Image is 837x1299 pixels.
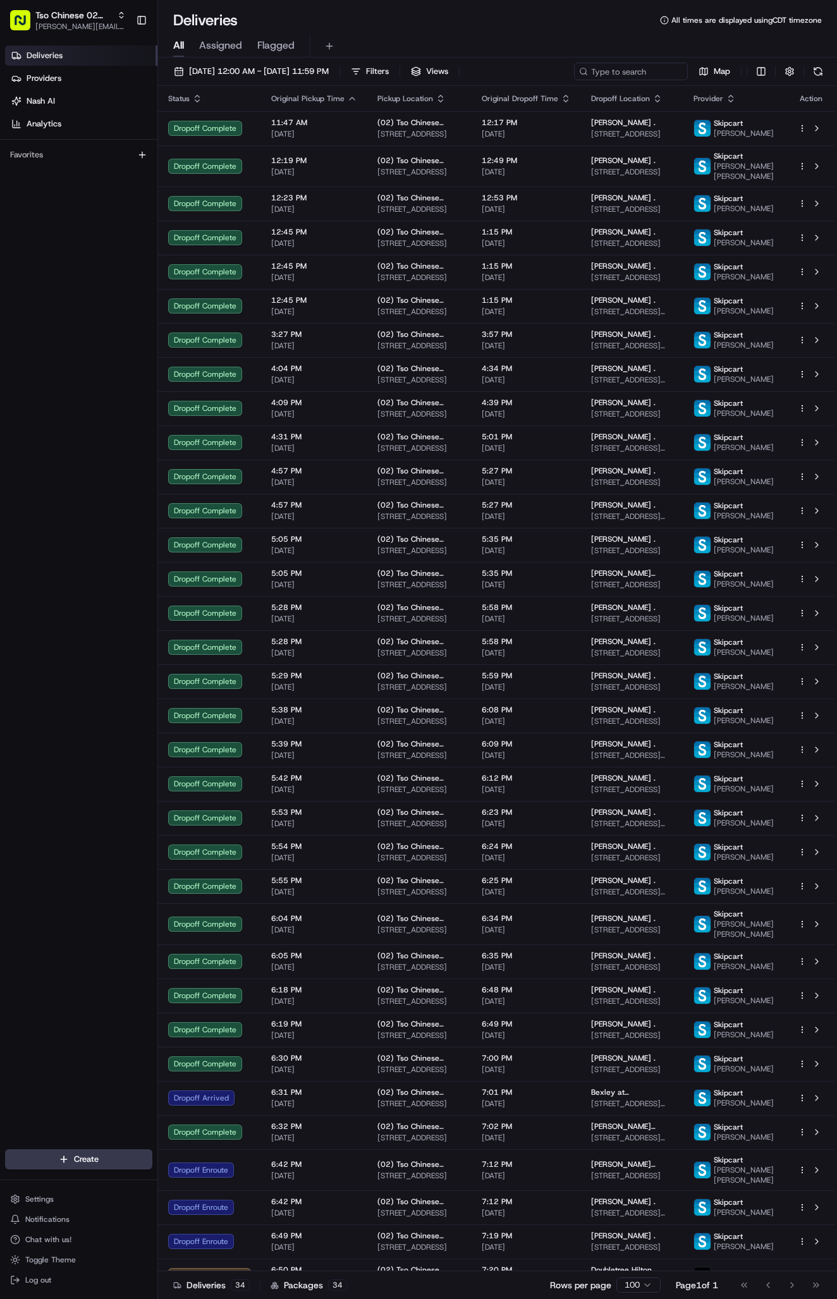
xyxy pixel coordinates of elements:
span: [DATE] 12:00 AM - [DATE] 11:59 PM [189,66,329,77]
span: [STREET_ADDRESS][PERSON_NAME] [591,750,673,760]
span: [STREET_ADDRESS][PERSON_NAME] [591,819,673,829]
img: profile_skipcart_partner.png [694,916,711,932]
span: [PERSON_NAME] [714,511,774,521]
a: Providers [5,68,157,88]
span: [DATE] [482,580,571,590]
span: (02) Tso Chinese Takeout & Delivery [GEOGRAPHIC_DATA] [377,705,461,715]
button: [DATE] 12:00 AM - [DATE] 11:59 PM [168,63,334,80]
span: Provider [693,94,723,104]
img: profile_skipcart_partner.png [694,1162,711,1178]
span: Skipcart [714,193,743,204]
span: Flagged [257,38,295,53]
span: Create [74,1154,99,1165]
img: profile_skipcart_partner.png [694,298,711,314]
button: Filters [345,63,394,80]
img: profile_skipcart_partner.png [694,953,711,970]
span: [DATE] [271,375,357,385]
span: [STREET_ADDRESS] [591,238,673,248]
span: 6:12 PM [482,773,571,783]
span: 5:42 PM [271,773,357,783]
span: [PERSON_NAME] [714,272,774,282]
span: Views [426,66,448,77]
span: 11:47 AM [271,118,357,128]
img: profile_skipcart_partner.png [694,366,711,382]
span: Skipcart [714,330,743,340]
span: [PERSON_NAME] [714,716,774,726]
span: [DATE] [482,341,571,351]
span: [PERSON_NAME] [714,681,774,692]
span: (02) Tso Chinese Takeout & Delivery [GEOGRAPHIC_DATA] [377,363,461,374]
span: [DATE] [271,784,357,795]
span: [STREET_ADDRESS] [377,341,461,351]
span: (02) Tso Chinese Takeout & Delivery [GEOGRAPHIC_DATA] [377,432,461,442]
span: [STREET_ADDRESS] [377,648,461,658]
span: [PERSON_NAME] . [591,363,656,374]
span: [STREET_ADDRESS] [591,204,673,214]
span: [PERSON_NAME] [714,477,774,487]
span: Skipcart [714,535,743,545]
a: Deliveries [5,46,157,66]
span: [STREET_ADDRESS] [591,272,673,283]
span: [PERSON_NAME] . [591,227,656,237]
span: [STREET_ADDRESS] [591,784,673,795]
span: [DATE] [482,716,571,726]
span: Skipcart [714,467,743,477]
span: Skipcart [714,364,743,374]
span: [DATE] [482,129,571,139]
span: [DATE] [482,443,571,453]
img: profile_skipcart_partner.png [694,158,711,174]
span: (02) Tso Chinese Takeout & Delivery [GEOGRAPHIC_DATA] [377,602,461,613]
span: [DATE] [482,614,571,624]
span: [PERSON_NAME] [714,750,774,760]
span: [PERSON_NAME] . [591,193,656,203]
span: Nash AI [27,95,55,107]
a: Analytics [5,114,157,134]
img: profile_skipcart_partner.png [694,810,711,826]
span: (02) Tso Chinese Takeout & Delivery [GEOGRAPHIC_DATA] [377,156,461,166]
span: [DATE] [482,375,571,385]
span: Skipcart [714,228,743,238]
span: [PERSON_NAME] . [591,329,656,339]
img: profile_skipcart_partner.png [694,468,711,485]
span: [PERSON_NAME] . [591,398,656,408]
div: Action [798,94,824,104]
span: [DATE] [482,819,571,829]
span: [STREET_ADDRESS] [377,784,461,795]
span: [DATE] [271,819,357,829]
span: Chat with us! [25,1235,71,1245]
span: Deliveries [27,50,63,61]
span: [PERSON_NAME] [714,306,774,316]
span: (02) Tso Chinese Takeout & Delivery [GEOGRAPHIC_DATA] [377,500,461,510]
span: [STREET_ADDRESS] [377,614,461,624]
span: [STREET_ADDRESS] [377,819,461,829]
a: Nash AI [5,91,157,111]
img: profile_skipcart_partner.png [694,673,711,690]
span: [PERSON_NAME] . [591,118,656,128]
span: [STREET_ADDRESS] [377,750,461,760]
span: [STREET_ADDRESS] [377,167,461,177]
img: profile_skipcart_partner.png [694,707,711,724]
img: profile_skipcart_partner.png [694,434,711,451]
span: 5:01 PM [482,432,571,442]
span: Skipcart [714,842,743,852]
span: 4:31 PM [271,432,357,442]
span: [STREET_ADDRESS] [377,129,461,139]
span: [PERSON_NAME] . [591,432,656,442]
span: [DATE] [482,238,571,248]
span: (02) Tso Chinese Takeout & Delivery [GEOGRAPHIC_DATA] [377,227,461,237]
span: [DATE] [482,511,571,521]
span: [DATE] [271,341,357,351]
h1: Deliveries [173,10,238,30]
span: (02) Tso Chinese Takeout & Delivery [GEOGRAPHIC_DATA] [377,671,461,681]
span: 5:28 PM [271,637,357,647]
span: (02) Tso Chinese Takeout & Delivery [GEOGRAPHIC_DATA] [377,295,461,305]
span: Toggle Theme [25,1255,76,1265]
span: [DATE] [271,129,357,139]
span: [PERSON_NAME] . [591,807,656,817]
span: [PERSON_NAME][EMAIL_ADDRESS][DOMAIN_NAME] [35,21,126,32]
span: [STREET_ADDRESS] [591,580,673,590]
button: Map [693,63,736,80]
span: Skipcart [714,603,743,613]
input: Type to search [574,63,688,80]
img: profile_skipcart_partner.png [694,332,711,348]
